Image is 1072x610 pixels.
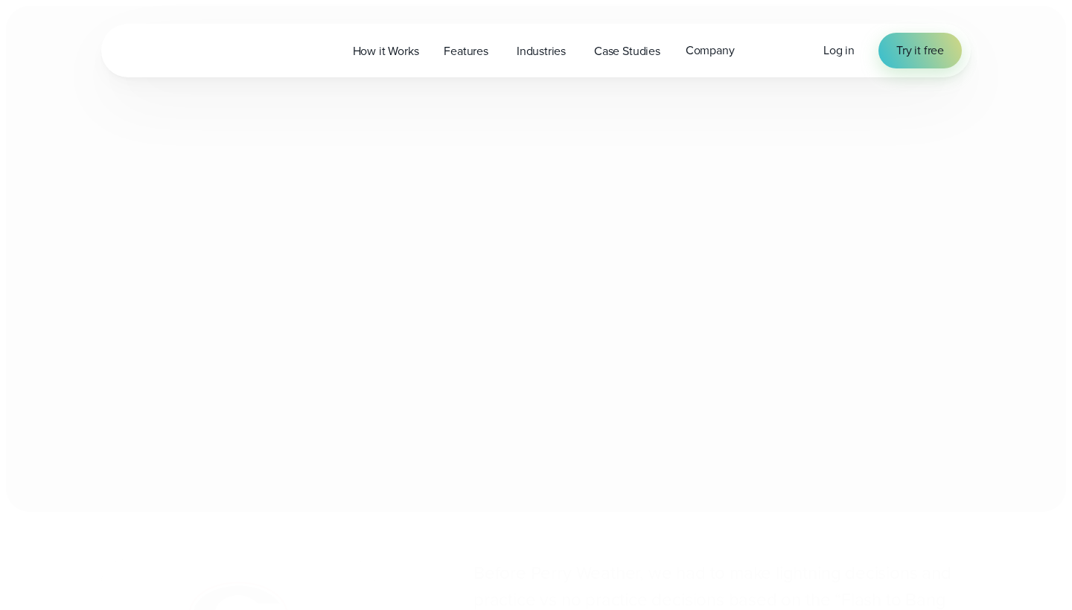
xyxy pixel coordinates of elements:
span: Try it free [896,42,944,60]
a: How it Works [340,36,432,66]
span: Company [686,42,735,60]
span: Case Studies [594,42,660,60]
a: Case Studies [581,36,673,66]
a: Log in [823,42,855,60]
span: Log in [823,42,855,59]
span: How it Works [353,42,419,60]
a: Try it free [878,33,962,68]
span: Features [444,42,488,60]
span: Industries [517,42,566,60]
